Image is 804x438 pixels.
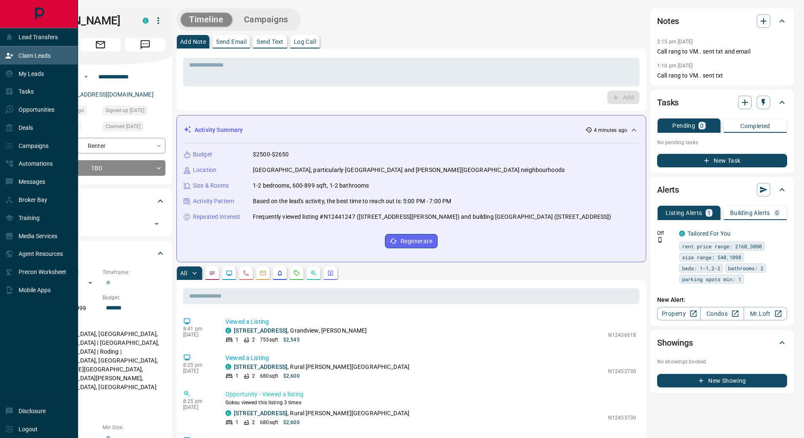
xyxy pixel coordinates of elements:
[143,18,149,24] div: condos.ca
[260,372,278,380] p: 680 sqft
[608,414,636,422] p: N12453730
[184,122,639,138] div: Activity Summary4 minutes ago
[657,63,693,69] p: 1:10 pm [DATE]
[608,368,636,375] p: N12453730
[775,210,779,216] p: 0
[682,264,720,272] span: beds: 1-1,2-2
[682,242,762,250] span: rent price range: 2160,3080
[236,13,297,27] button: Campaigns
[385,234,438,248] button: Regenerate
[293,270,300,277] svg: Requests
[234,363,287,370] a: [STREET_ADDRESS]
[657,11,787,31] div: Notes
[225,390,636,399] p: Opportunity - Viewed a listing
[253,150,289,159] p: $2500-$2650
[657,229,674,237] p: Off
[183,362,213,368] p: 8:25 pm
[657,154,787,167] button: New Task
[252,372,255,380] p: 2
[257,39,284,45] p: Send Text
[225,364,231,370] div: condos.ca
[225,354,636,363] p: Viewed a Listing
[657,71,787,80] p: Call rang to VM.. sent txt
[234,410,287,417] a: [STREET_ADDRESS]
[260,270,266,277] svg: Emails
[35,138,165,153] div: Renter
[125,38,165,51] span: Message
[225,328,231,333] div: condos.ca
[236,372,238,380] p: 1
[103,106,165,118] div: Sun Jun 10 2018
[327,270,334,277] svg: Agent Actions
[80,38,121,51] span: Email
[193,212,240,221] p: Repeated Interest
[193,197,234,206] p: Activity Pattern
[744,307,787,320] a: Mr.Loft
[234,409,409,418] p: , Rural [PERSON_NAME][GEOGRAPHIC_DATA]
[234,326,367,335] p: , Grandview, [PERSON_NAME]
[35,398,165,406] p: Motivation:
[657,183,679,196] h2: Alerts
[682,253,741,261] span: size range: 540,1098
[672,123,695,129] p: Pending
[58,91,154,98] a: [EMAIL_ADDRESS][DOMAIN_NAME]
[657,180,787,200] div: Alerts
[106,106,144,115] span: Signed up [DATE]
[81,72,91,82] button: Open
[283,419,300,426] p: $2,600
[35,243,165,263] div: Criteria
[103,122,165,134] div: Tue Oct 07 2025
[193,181,229,190] p: Size & Rooms
[35,160,165,176] div: TBD
[183,368,213,374] p: [DATE]
[594,126,627,134] p: 4 minutes ago
[260,336,278,344] p: 755 sqft
[181,13,232,27] button: Timeline
[180,270,187,276] p: All
[225,410,231,416] div: condos.ca
[657,307,701,320] a: Property
[657,92,787,113] div: Tasks
[253,212,612,221] p: Frequently viewed listing #N12441247 ([STREET_ADDRESS][PERSON_NAME]) and building [GEOGRAPHIC_DAT...
[608,331,636,339] p: N12436618
[657,47,787,56] p: Call rang to VM.. sent txt and email
[225,399,636,406] p: Goksu viewed this listing 3 times
[183,404,213,410] p: [DATE]
[657,136,787,149] p: No pending tasks
[226,270,233,277] svg: Lead Browsing Activity
[193,166,217,175] p: Location
[35,320,165,327] p: Areas Searched:
[657,296,787,304] p: New Alert:
[679,231,685,236] div: condos.ca
[657,96,679,109] h2: Tasks
[294,39,316,45] p: Log Call
[252,336,255,344] p: 2
[728,264,763,272] span: bathrooms: 2
[657,237,663,243] svg: Push Notification Only
[35,191,165,211] div: Tags
[195,126,243,134] p: Activity Summary
[666,210,702,216] p: Listing Alerts
[252,419,255,426] p: 2
[688,230,731,237] a: Tailored For You
[236,419,238,426] p: 1
[657,39,693,45] p: 2:15 pm [DATE]
[657,14,679,28] h2: Notes
[209,270,216,277] svg: Notes
[657,336,693,349] h2: Showings
[103,269,165,276] p: Timeframe:
[234,363,409,371] p: , Rural [PERSON_NAME][GEOGRAPHIC_DATA]
[700,123,704,129] p: 0
[253,166,565,175] p: [GEOGRAPHIC_DATA], particularly [GEOGRAPHIC_DATA] and [PERSON_NAME][GEOGRAPHIC_DATA] neighbourhoods
[193,150,212,159] p: Budget
[35,14,130,27] h1: [PERSON_NAME]
[707,210,711,216] p: 1
[151,218,162,230] button: Open
[657,358,787,365] p: No showings booked
[183,398,213,404] p: 8:25 pm
[103,294,165,301] p: Budget:
[216,39,246,45] p: Send Email
[180,39,206,45] p: Add Note
[260,419,278,426] p: 680 sqft
[236,336,238,344] p: 1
